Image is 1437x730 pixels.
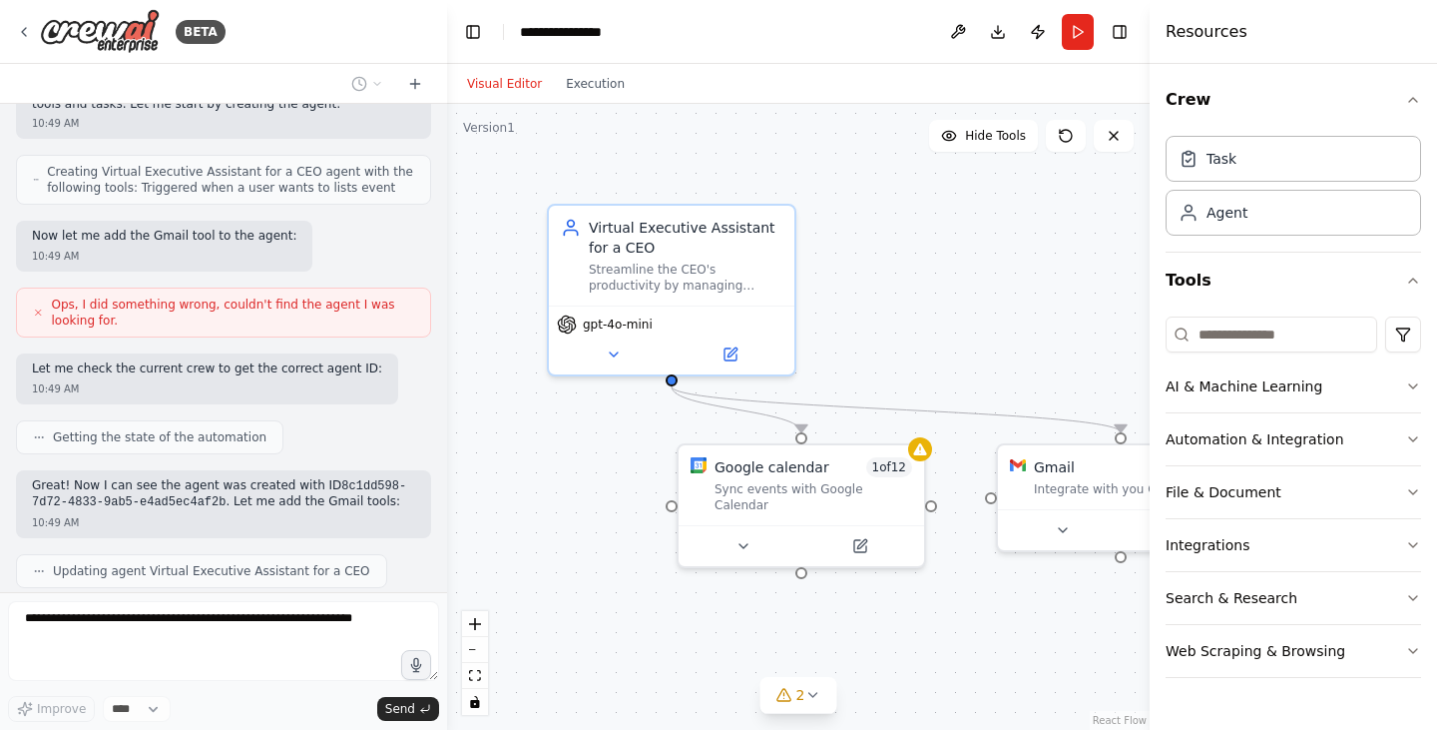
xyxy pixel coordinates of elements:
[691,457,707,473] img: Google Calendar
[32,249,296,264] div: 10:49 AM
[462,611,488,637] button: zoom in
[343,72,391,96] button: Switch to previous chat
[32,381,382,396] div: 10:49 AM
[674,343,786,366] button: Open in side panel
[1166,572,1421,624] button: Search & Research
[377,697,439,721] button: Send
[1093,715,1147,726] a: React Flow attribution
[662,386,1131,432] g: Edge from 8c1dd598-7d72-4833-9ab5-e4ad5ec4af2b to 4315d0c2-b038-4070-9deb-0b0aa1f72c24
[32,515,415,530] div: 10:49 AM
[47,164,414,196] span: Creating Virtual Executive Assistant for a CEO agent with the following tools: Triggered when a u...
[583,317,653,333] span: gpt-4o-mini
[459,18,487,46] button: Hide left sidebar
[463,120,515,136] div: Version 1
[1206,149,1236,169] div: Task
[996,443,1245,552] div: GmailGmailIntegrate with you Gmail
[32,478,415,511] p: Great! Now I can see the agent was created with ID . Let me add the Gmail tools:
[589,262,782,294] div: Streamline the CEO's productivity by managing calendar, triaging communication, summarizing docum...
[399,72,431,96] button: Start a new chat
[803,534,916,558] button: Open in side panel
[715,481,912,513] div: Sync events with Google Calendar
[796,685,805,705] span: 2
[547,204,796,376] div: Virtual Executive Assistant for a CEOStreamline the CEO's productivity by managing calendar, tria...
[401,650,431,680] button: Click to speak your automation idea
[1166,20,1247,44] h4: Resources
[760,677,837,714] button: 2
[1166,625,1421,677] button: Web Scraping & Browsing
[52,297,414,329] span: Ops, I did something wrong, couldn't find the agent I was looking for.
[866,457,913,477] span: Number of enabled actions
[589,218,782,258] div: Virtual Executive Assistant for a CEO
[462,689,488,715] button: toggle interactivity
[1166,413,1421,465] button: Automation & Integration
[176,20,226,44] div: BETA
[965,128,1026,144] span: Hide Tools
[1166,361,1421,412] button: AI & Machine Learning
[715,457,829,477] div: Google calendar
[462,637,488,663] button: zoom out
[554,72,637,96] button: Execution
[385,701,415,717] span: Send
[677,443,926,568] div: Google CalendarGoogle calendar1of12Sync events with Google Calendar
[1123,518,1235,542] button: Open in side panel
[32,229,296,245] p: Now let me add the Gmail tool to the agent:
[520,22,620,42] nav: breadcrumb
[1166,519,1421,571] button: Integrations
[662,386,811,432] g: Edge from 8c1dd598-7d72-4833-9ab5-e4ad5ec4af2b to 7d2838db-8d93-48ba-825b-5b2e40613eae
[455,72,554,96] button: Visual Editor
[1166,253,1421,309] button: Tools
[1034,457,1075,477] div: Gmail
[462,611,488,715] div: React Flow controls
[929,120,1038,152] button: Hide Tools
[1034,481,1231,497] div: Integrate with you Gmail
[53,563,370,579] span: Updating agent Virtual Executive Assistant for a CEO
[1206,203,1247,223] div: Agent
[32,116,415,131] div: 10:49 AM
[40,9,160,54] img: Logo
[37,701,86,717] span: Improve
[8,696,95,722] button: Improve
[1166,309,1421,694] div: Tools
[1010,457,1026,473] img: Gmail
[53,429,266,445] span: Getting the state of the automation
[1166,72,1421,128] button: Crew
[32,362,382,377] p: Let me check the current crew to get the correct agent ID:
[1106,18,1134,46] button: Hide right sidebar
[1166,466,1421,518] button: File & Document
[462,663,488,689] button: fit view
[1166,128,1421,252] div: Crew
